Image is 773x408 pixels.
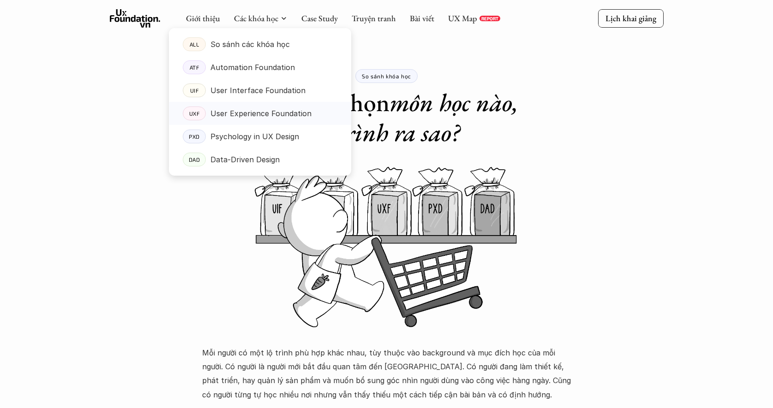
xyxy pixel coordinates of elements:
a: Lịch khai giảng [598,9,664,27]
a: Case Study [301,13,338,24]
p: User Experience Foundation [210,106,312,120]
a: PXDPsychology in UX Design [169,125,351,148]
a: Truyện tranh [352,13,396,24]
a: UIFUser Interface Foundation [169,79,351,102]
a: Các khóa học [234,13,278,24]
p: ATF [189,64,199,71]
p: Data-Driven Design [210,153,280,166]
p: UXF [189,110,199,117]
p: DAD [188,156,200,163]
p: Automation Foundation [210,60,295,74]
h1: Nên lựa chọn [244,88,530,148]
p: PXD [189,133,200,140]
p: Psychology in UX Design [210,130,299,143]
a: REPORT [479,16,500,21]
p: So sánh các khóa học [210,37,290,51]
p: Mỗi người có một lộ trình phù hợp khác nhau, tùy thuộc vào background và mục đích học của mỗi ngư... [202,346,571,402]
a: ALLSo sánh các khóa học [169,33,351,56]
a: DADData-Driven Design [169,148,351,171]
em: môn học nào, lộ trình ra sao? [314,86,524,148]
p: Lịch khai giảng [605,13,656,24]
a: ATFAutomation Foundation [169,56,351,79]
p: REPORT [481,16,498,21]
p: User Interface Foundation [210,83,306,97]
p: ALL [189,41,199,47]
a: UXFUser Experience Foundation [169,102,351,125]
p: So sánh khóa học [362,73,411,79]
a: Bài viết [410,13,434,24]
p: UIF [190,87,198,94]
a: Giới thiệu [186,13,220,24]
a: UX Map [448,13,477,24]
